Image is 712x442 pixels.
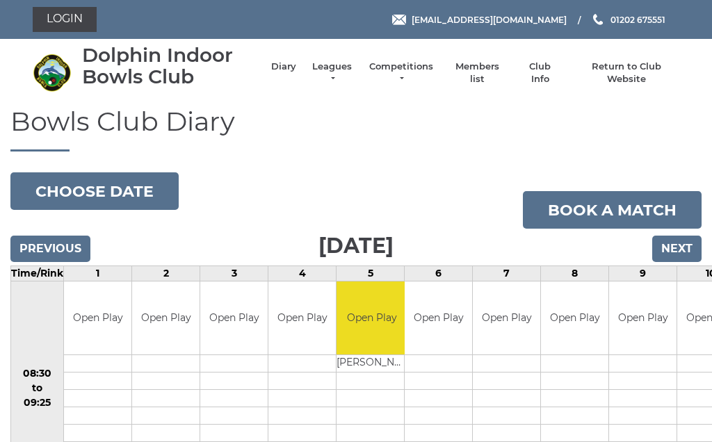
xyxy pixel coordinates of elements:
a: Members list [448,60,505,85]
a: Diary [271,60,296,73]
td: 7 [473,266,541,281]
span: 01202 675551 [610,14,665,24]
a: Book a match [523,191,702,229]
span: [EMAIL_ADDRESS][DOMAIN_NAME] [412,14,567,24]
input: Next [652,236,702,262]
td: Time/Rink [11,266,64,281]
td: Open Play [473,281,540,354]
a: Phone us 01202 675551 [591,13,665,26]
td: 5 [337,266,405,281]
a: Club Info [520,60,560,85]
a: Email [EMAIL_ADDRESS][DOMAIN_NAME] [392,13,567,26]
a: Return to Club Website [574,60,679,85]
button: Choose date [10,172,179,210]
h1: Bowls Club Diary [10,107,702,152]
input: Previous [10,236,90,262]
img: Phone us [593,14,603,25]
a: Leagues [310,60,354,85]
td: Open Play [132,281,200,354]
td: Open Play [609,281,677,354]
td: 6 [405,266,473,281]
a: Competitions [368,60,435,85]
td: Open Play [337,281,407,354]
td: Open Play [405,281,472,354]
td: 2 [132,266,200,281]
td: 8 [541,266,609,281]
td: Open Play [64,281,131,354]
div: Dolphin Indoor Bowls Club [82,44,257,88]
img: Dolphin Indoor Bowls Club [33,54,71,92]
td: [PERSON_NAME] [337,354,407,372]
td: 1 [64,266,132,281]
a: Login [33,7,97,32]
td: Open Play [541,281,608,354]
td: Open Play [200,281,268,354]
td: Open Play [268,281,336,354]
td: 4 [268,266,337,281]
td: 3 [200,266,268,281]
img: Email [392,15,406,25]
td: 9 [609,266,677,281]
